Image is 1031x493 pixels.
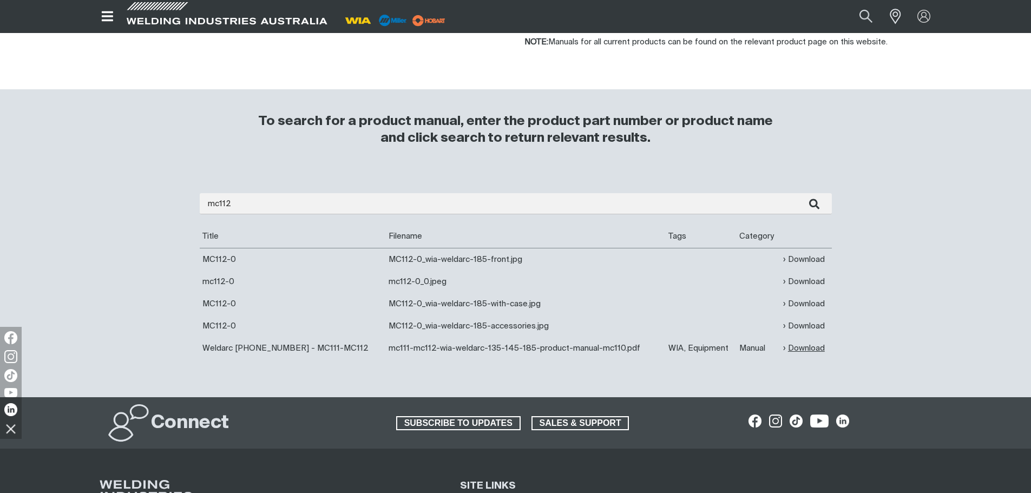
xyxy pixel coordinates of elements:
[533,416,628,430] span: SALES & SUPPORT
[200,193,832,214] input: Enter search...
[783,275,825,288] a: Download
[200,337,386,359] td: Weldarc [PHONE_NUMBER] - MC111-MC112
[386,271,666,293] td: mc112-0_0.jpeg
[254,113,778,147] h3: To search for a product manual, enter the product part number or product name and click search to...
[524,36,935,49] p: Manuals for all current products can be found on the relevant product page on this website.
[524,38,548,46] strong: NOTE:
[4,403,17,416] img: LinkedIn
[666,337,737,359] td: WIA, Equipment
[783,253,825,266] a: Download
[397,416,520,430] span: SUBSCRIBE TO UPDATES
[200,225,386,248] th: Title
[409,16,449,24] a: miller
[2,419,20,438] img: hide socials
[200,271,386,293] td: mc112-0
[783,320,825,332] a: Download
[460,481,516,491] span: SITE LINKS
[737,337,780,359] td: Manual
[4,331,17,344] img: Facebook
[848,4,884,29] button: Search products
[4,350,17,363] img: Instagram
[200,293,386,315] td: MC112-0
[200,248,386,271] td: MC112-0
[737,225,780,248] th: Category
[409,12,449,29] img: miller
[200,315,386,337] td: MC112-0
[386,315,666,337] td: MC112-0_wia-weldarc-185-accessories.jpg
[666,225,737,248] th: Tags
[531,416,629,430] a: SALES & SUPPORT
[386,293,666,315] td: MC112-0_wia-weldarc-185-with-case.jpg
[151,411,229,435] h2: Connect
[396,416,521,430] a: SUBSCRIBE TO UPDATES
[386,248,666,271] td: MC112-0_wia-weldarc-185-front.jpg
[4,388,17,397] img: YouTube
[783,298,825,310] a: Download
[386,337,666,359] td: mc111-mc112-wia-weldarc-135-145-185-product-manual-mc110.pdf
[386,225,666,248] th: Filename
[783,342,825,354] a: Download
[833,4,884,29] input: Product name or item number...
[4,369,17,382] img: TikTok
